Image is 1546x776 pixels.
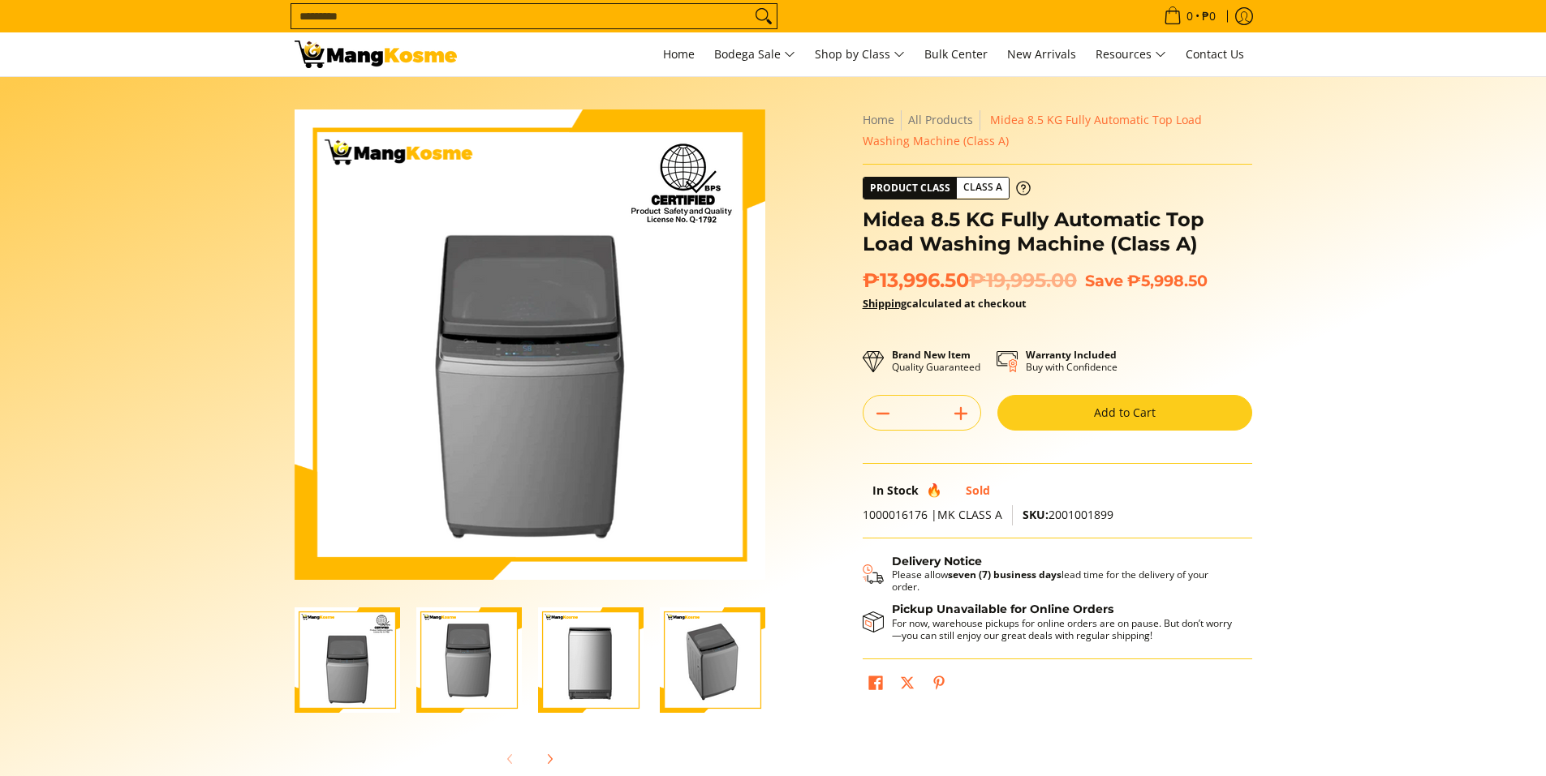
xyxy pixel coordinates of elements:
[1178,32,1252,76] a: Contact Us
[751,4,777,28] button: Search
[714,45,795,65] span: Bodega Sale
[295,109,765,580] img: Midea 8.5 KG Fully Automatic Top Load Washing Machine (Class A)
[941,401,980,427] button: Add
[948,568,1062,581] strong: seven (7) business days
[1184,11,1195,22] span: 0
[863,555,1236,594] button: Shipping & Delivery
[655,32,703,76] a: Home
[892,348,971,362] strong: Brand New Item
[1023,507,1113,522] span: 2001001899
[872,482,919,498] span: In Stock
[863,109,1252,152] nav: Breadcrumbs
[863,507,1002,522] span: 1000016176 |MK CLASS A
[999,32,1084,76] a: New Arrivals
[295,607,400,713] img: Midea 8.5 KG Fully Automatic Top Load Washing Machine (Class A)-1
[660,607,765,713] img: Midea 8.5 KG Fully Automatic Top Load Washing Machine (Class A)-4
[416,607,522,713] img: Midea 8.5 KG Fully Automatic Top Load Washing Machine (Class A)-2
[924,46,988,62] span: Bulk Center
[663,46,695,62] span: Home
[1159,7,1221,25] span: •
[863,112,894,127] a: Home
[966,482,990,498] span: Sold
[892,617,1236,641] p: For now, warehouse pickups for online orders are on pause. But don’t worry—you can still enjoy ou...
[1023,507,1049,522] span: SKU:
[957,178,1009,198] span: Class A
[1199,11,1218,22] span: ₱0
[863,112,1202,148] span: Midea 8.5 KG Fully Automatic Top Load Washing Machine (Class A)
[1186,46,1244,62] span: Contact Us
[538,607,644,713] img: Midea 8.5 KG Fully Automatic Top Load Washing Machine (Class A)-3
[892,568,1236,593] p: Please allow lead time for the delivery of your order.
[1087,32,1174,76] a: Resources
[892,554,982,568] strong: Delivery Notice
[997,395,1252,431] button: Add to Cart
[1026,349,1118,373] p: Buy with Confidence
[908,112,973,127] a: All Products
[473,32,1252,76] nav: Main Menu
[863,178,957,199] span: Product Class
[896,671,919,699] a: Post on X
[863,296,906,311] a: Shipping
[863,401,902,427] button: Subtract
[1085,271,1123,290] span: Save
[863,296,1027,311] strong: calculated at checkout
[295,41,457,68] img: Midea 8.5 KG Fully Automatic Washing Machine l Mang Kosme
[863,177,1031,199] a: Product Class Class A
[969,268,1077,293] del: ₱19,995.00
[892,349,980,373] p: Quality Guaranteed
[916,32,996,76] a: Bulk Center
[706,32,803,76] a: Bodega Sale
[863,268,1077,293] span: ₱13,996.50
[815,45,905,65] span: Shop by Class
[892,602,1113,616] strong: Pickup Unavailable for Online Orders
[863,208,1252,256] h1: Midea 8.5 KG Fully Automatic Top Load Washing Machine (Class A)
[1007,46,1076,62] span: New Arrivals
[928,671,950,699] a: Pin on Pinterest
[1026,348,1117,362] strong: Warranty Included
[1127,271,1208,290] span: ₱5,998.50
[864,671,887,699] a: Share on Facebook
[807,32,913,76] a: Shop by Class
[1096,45,1166,65] span: Resources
